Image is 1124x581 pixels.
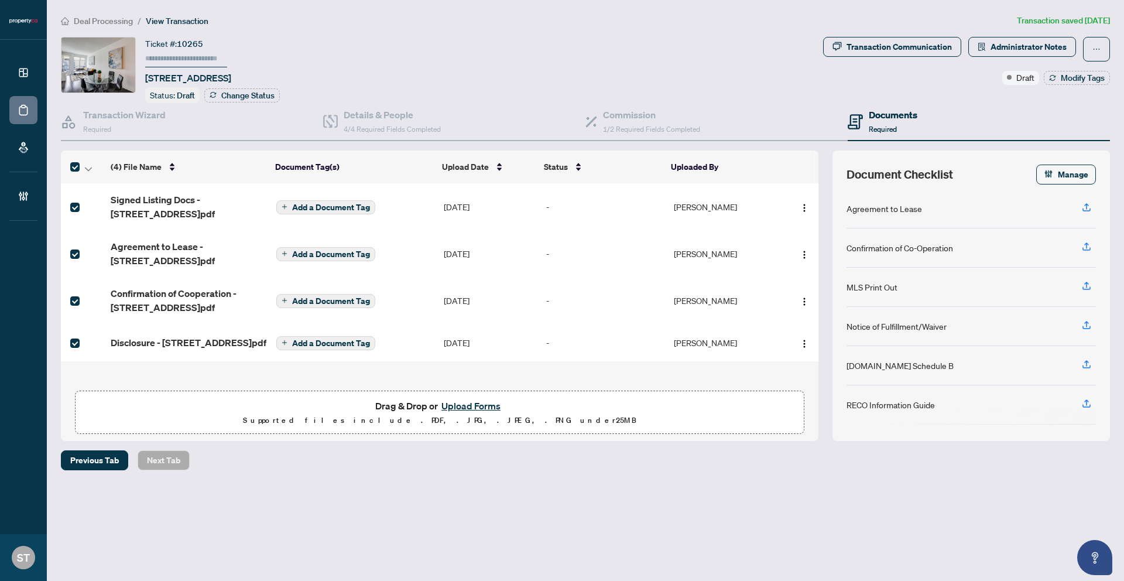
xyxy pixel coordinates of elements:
span: View Transaction [146,16,208,26]
div: Status: [145,87,200,103]
td: [PERSON_NAME] [669,277,782,324]
button: Add a Document Tag [276,335,375,350]
td: [DATE] [439,324,542,361]
span: Deal Processing [74,16,133,26]
span: Add a Document Tag [292,297,370,305]
h4: Details & People [344,108,441,122]
h4: Transaction Wizard [83,108,166,122]
span: Document Checklist [847,166,953,183]
span: (4) File Name [111,160,162,173]
span: Drag & Drop orUpload FormsSupported files include .PDF, .JPG, .JPEG, .PNG under25MB [76,391,804,435]
span: plus [282,204,287,210]
td: [PERSON_NAME] [669,183,782,230]
span: home [61,17,69,25]
button: Modify Tags [1044,71,1110,85]
h4: Commission [603,108,700,122]
td: [DATE] [439,183,542,230]
div: [DOMAIN_NAME] Schedule B [847,359,954,372]
div: Confirmation of Co-Operation [847,241,953,254]
span: Agreement to Lease - [STREET_ADDRESS]pdf [111,240,267,268]
div: - [546,294,665,307]
span: Required [83,125,111,134]
div: MLS Print Out [847,281,897,293]
button: Add a Document Tag [276,336,375,350]
div: Ticket #: [145,37,203,50]
span: 10265 [177,39,203,49]
span: Required [869,125,897,134]
li: / [138,14,141,28]
td: [PERSON_NAME] [669,230,782,277]
span: Signed Listing Docs - [STREET_ADDRESS]pdf [111,193,267,221]
h4: Documents [869,108,917,122]
span: Manage [1058,165,1088,184]
span: solution [978,43,986,51]
span: Add a Document Tag [292,203,370,211]
button: Previous Tab [61,450,128,470]
span: Change Status [221,91,275,100]
div: RECO Information Guide [847,398,935,411]
span: Add a Document Tag [292,250,370,258]
span: [STREET_ADDRESS] [145,71,231,85]
td: [DATE] [439,277,542,324]
th: (4) File Name [106,151,271,183]
img: logo [9,18,37,25]
button: Change Status [204,88,280,102]
span: Previous Tab [70,451,119,470]
button: Logo [795,197,814,216]
button: Upload Forms [438,398,504,413]
button: Add a Document Tag [276,294,375,308]
article: Transaction saved [DATE] [1017,14,1110,28]
span: Administrator Notes [991,37,1067,56]
button: Add a Document Tag [276,199,375,214]
span: Disclosure - [STREET_ADDRESS]pdf [111,336,266,350]
button: Open asap [1077,540,1112,575]
img: Logo [800,250,809,259]
span: 1/2 Required Fields Completed [603,125,700,134]
span: ST [17,549,30,566]
button: Transaction Communication [823,37,961,57]
div: Transaction Communication [847,37,952,56]
div: Notice of Fulfillment/Waiver [847,320,947,333]
button: Add a Document Tag [276,293,375,308]
th: Uploaded By [666,151,779,183]
img: IMG-C12342877_1.jpg [61,37,135,93]
span: Drag & Drop or [375,398,504,413]
button: Logo [795,333,814,352]
p: Supported files include .PDF, .JPG, .JPEG, .PNG under 25 MB [83,413,797,428]
td: [PERSON_NAME] [669,324,782,361]
span: Modify Tags [1061,74,1105,82]
button: Add a Document Tag [276,200,375,214]
th: Status [539,151,667,183]
button: Manage [1036,165,1096,184]
span: 4/4 Required Fields Completed [344,125,441,134]
button: Administrator Notes [968,37,1076,57]
button: Add a Document Tag [276,246,375,261]
span: Draft [1016,71,1034,84]
span: Status [544,160,568,173]
div: - [546,200,665,213]
td: [DATE] [439,230,542,277]
span: plus [282,251,287,257]
div: - [546,247,665,260]
span: Add a Document Tag [292,339,370,347]
div: - [546,336,665,349]
img: Logo [800,203,809,213]
th: Upload Date [437,151,539,183]
button: Logo [795,291,814,310]
span: Confirmation of Cooperation - [STREET_ADDRESS]pdf [111,286,267,315]
span: plus [282,340,287,346]
span: Draft [177,90,195,101]
img: Logo [800,339,809,348]
button: Next Tab [138,450,190,470]
th: Document Tag(s) [270,151,437,183]
span: plus [282,298,287,303]
span: Upload Date [442,160,489,173]
span: ellipsis [1092,45,1101,53]
button: Logo [795,244,814,263]
button: Add a Document Tag [276,247,375,261]
div: Agreement to Lease [847,202,922,215]
img: Logo [800,297,809,306]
